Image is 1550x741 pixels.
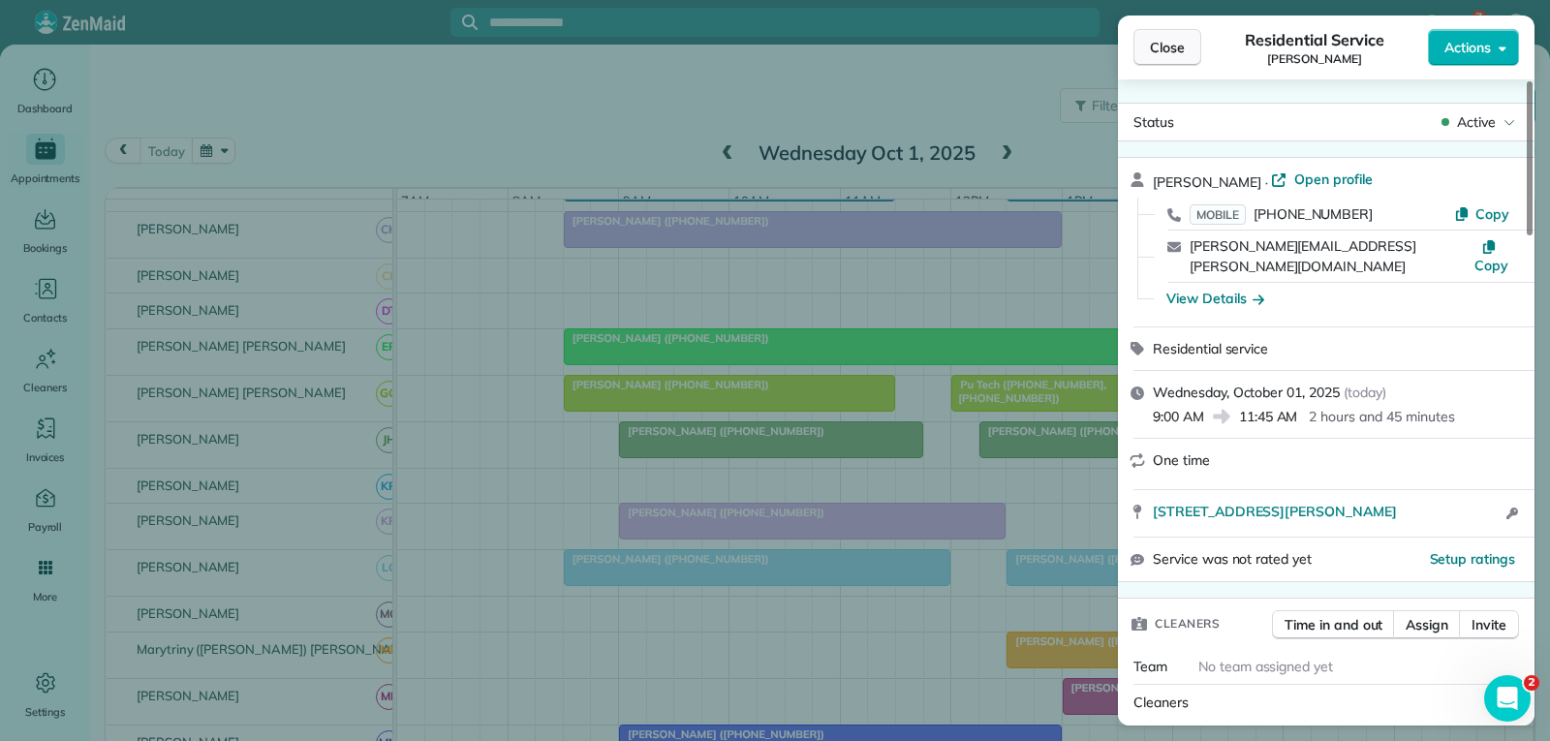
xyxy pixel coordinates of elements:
[1254,205,1373,223] span: [PHONE_NUMBER]
[1153,384,1340,401] span: Wednesday, October 01, 2025
[1133,658,1167,675] span: Team
[1166,289,1264,308] button: View Details
[1474,257,1508,274] span: Copy
[1155,614,1220,633] span: Cleaners
[1457,112,1496,132] span: Active
[1475,205,1509,223] span: Copy
[1454,204,1509,224] button: Copy
[1430,550,1516,568] span: Setup ratings
[1430,549,1516,569] button: Setup ratings
[1271,170,1373,189] a: Open profile
[1393,610,1461,639] button: Assign
[1309,407,1454,426] p: 2 hours and 45 minutes
[1245,28,1383,51] span: Residential Service
[1473,236,1509,275] button: Copy
[1484,675,1531,722] iframe: Intercom live chat
[1190,237,1416,275] a: [PERSON_NAME][EMAIL_ADDRESS][PERSON_NAME][DOMAIN_NAME]
[1501,502,1523,525] button: Open access information
[1190,204,1246,225] span: MOBILE
[1294,170,1373,189] span: Open profile
[1444,38,1491,57] span: Actions
[1472,615,1506,634] span: Invite
[1150,38,1185,57] span: Close
[1524,675,1539,691] span: 2
[1285,615,1382,634] span: Time in and out
[1198,658,1333,675] span: No team assigned yet
[1133,694,1189,711] span: Cleaners
[1153,407,1204,426] span: 9:00 AM
[1267,51,1362,67] span: [PERSON_NAME]
[1153,173,1261,191] span: [PERSON_NAME]
[1261,174,1272,190] span: ·
[1406,615,1448,634] span: Assign
[1459,610,1519,639] button: Invite
[1190,204,1373,224] a: MOBILE[PHONE_NUMBER]
[1133,29,1201,66] button: Close
[1153,340,1268,357] span: Residential service
[1153,451,1210,469] span: One time
[1153,502,1397,521] span: [STREET_ADDRESS][PERSON_NAME]
[1344,384,1386,401] span: ( today )
[1272,610,1395,639] button: Time in and out
[1239,407,1298,426] span: 11:45 AM
[1153,502,1501,521] a: [STREET_ADDRESS][PERSON_NAME]
[1133,113,1174,131] span: Status
[1153,549,1312,570] span: Service was not rated yet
